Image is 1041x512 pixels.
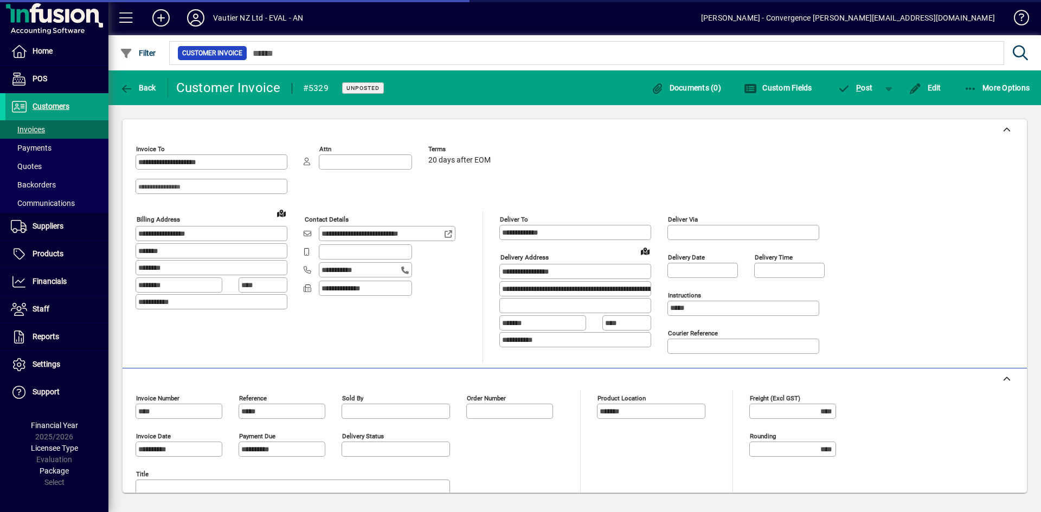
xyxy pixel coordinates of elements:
span: Unposted [346,85,380,92]
mat-label: Order number [467,394,506,402]
div: [PERSON_NAME] - Convergence [PERSON_NAME][EMAIL_ADDRESS][DOMAIN_NAME] [701,9,995,27]
a: View on map [273,204,290,222]
a: Reports [5,323,108,351]
span: Suppliers [33,222,63,230]
span: Communications [11,199,75,208]
a: View on map [637,242,654,260]
span: Terms [428,146,493,153]
button: Custom Fields [741,78,815,98]
button: Back [117,78,159,98]
mat-label: Title [136,470,149,478]
span: More Options [964,83,1030,92]
mat-label: Sold by [342,394,363,402]
a: Invoices [5,120,108,139]
mat-label: Invoice number [136,394,179,402]
button: Filter [117,43,159,63]
div: Customer Invoice [176,79,281,96]
span: Package [40,466,69,475]
span: Customer Invoice [182,48,242,59]
mat-label: Invoice To [136,145,165,153]
mat-label: Rounding [750,432,776,440]
a: Knowledge Base [1006,2,1027,37]
span: POS [33,74,47,83]
span: Staff [33,304,49,313]
a: Settings [5,351,108,378]
button: More Options [961,78,1033,98]
span: 20 days after EOM [428,156,491,165]
div: Vautier NZ Ltd - EVAL - AN [213,9,304,27]
span: ost [838,83,873,92]
div: #5329 [303,80,329,97]
mat-label: Deliver via [668,216,698,223]
mat-label: Delivery status [342,432,384,440]
mat-label: Freight (excl GST) [750,394,800,402]
span: Filter [120,49,156,57]
a: Staff [5,296,108,323]
mat-label: Courier Reference [668,329,718,337]
a: Home [5,38,108,65]
span: Support [33,387,60,396]
span: Quotes [11,162,42,171]
span: Invoices [11,125,45,134]
span: Documents (0) [651,83,721,92]
mat-label: Attn [319,145,331,153]
mat-label: Reference [239,394,267,402]
span: Customers [33,102,69,111]
button: Add [144,8,178,28]
mat-label: Payment due [239,432,275,440]
a: Products [5,241,108,268]
mat-label: Invoice date [136,432,171,440]
span: Payments [11,144,52,152]
a: Backorders [5,176,108,194]
mat-label: Instructions [668,291,701,299]
span: Home [33,47,53,55]
a: Payments [5,139,108,157]
a: Communications [5,194,108,212]
span: Licensee Type [31,444,78,452]
a: Quotes [5,157,108,176]
button: Profile [178,8,213,28]
button: Documents (0) [648,78,724,98]
mat-label: Delivery time [755,254,793,261]
button: Post [832,78,878,98]
span: P [856,83,861,92]
span: Custom Fields [744,83,812,92]
span: Financial Year [31,421,78,430]
span: Financials [33,277,67,286]
span: Products [33,249,63,258]
a: Financials [5,268,108,295]
app-page-header-button: Back [108,78,168,98]
a: POS [5,66,108,93]
span: Settings [33,360,60,368]
a: Support [5,379,108,406]
button: Edit [906,78,944,98]
span: Back [120,83,156,92]
span: Backorders [11,180,56,189]
span: Reports [33,332,59,341]
mat-label: Product location [597,394,646,402]
span: Edit [909,83,941,92]
a: Suppliers [5,213,108,240]
mat-label: Deliver To [500,216,528,223]
mat-label: Delivery date [668,254,705,261]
